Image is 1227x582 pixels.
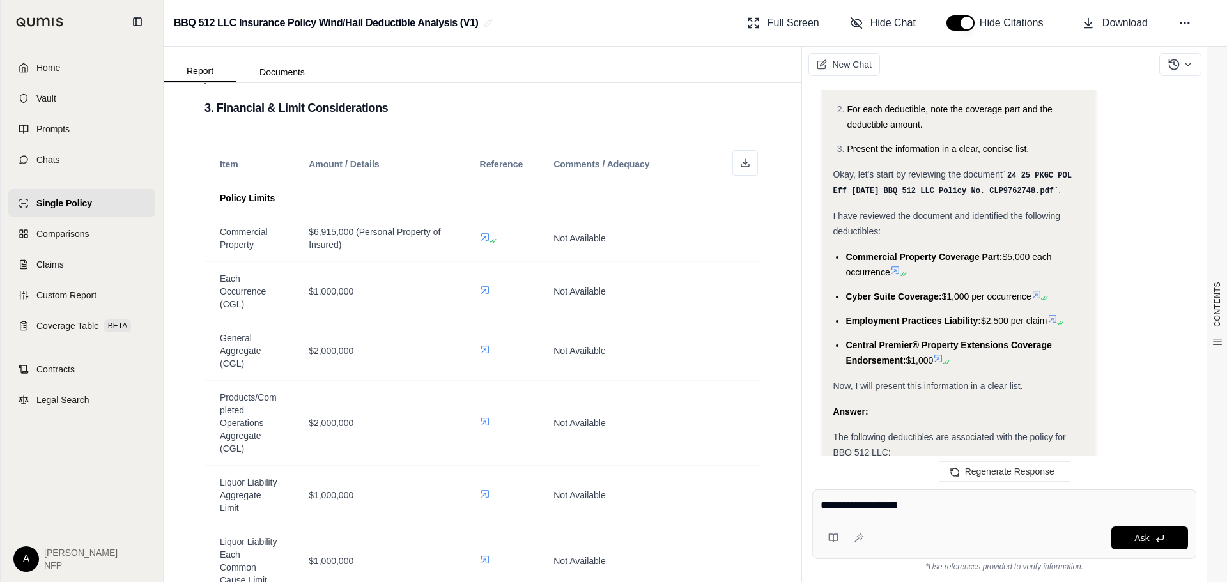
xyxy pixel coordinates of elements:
[942,291,1031,302] span: $1,000 per occurrence
[309,418,353,428] span: $2,000,000
[220,159,238,169] span: Item
[847,104,1052,130] span: For each deductible, note the coverage part and the deductible amount.
[220,333,261,369] span: General Aggregate (CGL)
[553,418,605,428] span: Not Available
[174,11,478,34] h2: BBQ 512 LLC Insurance Policy Wind/Hail Deductible Analysis (V1)
[164,61,236,82] button: Report
[36,92,56,105] span: Vault
[845,316,981,326] span: Employment Practices Liability:
[204,73,208,84] span: }
[808,53,879,76] button: New Chat
[8,54,155,82] a: Home
[833,381,1022,391] span: Now, I will present this information in a clear list.
[8,84,155,112] a: Vault
[309,227,440,250] span: $6,915,000 (Personal Property of Insured)
[36,227,89,240] span: Comparisons
[127,11,148,32] button: Collapse sidebar
[981,316,1047,326] span: $2,500 per claim
[1134,533,1149,543] span: Ask
[812,559,1196,572] div: *Use references provided to verify information.
[1077,10,1153,36] button: Download
[8,146,155,174] a: Chats
[939,461,1070,482] button: Regenerate Response
[768,15,819,31] span: Full Screen
[220,477,277,513] span: Liquor Liability Aggregate Limit
[16,17,64,27] img: Qumis Logo
[742,10,824,36] button: Full Screen
[36,363,75,376] span: Contracts
[553,286,605,296] span: Not Available
[309,346,353,356] span: $2,000,000
[8,355,155,383] a: Contracts
[8,386,155,414] a: Legal Search
[480,159,523,169] span: Reference
[220,227,268,250] span: Commercial Property
[13,546,39,572] div: A
[204,96,760,119] h3: 3. Financial & Limit Considerations
[1102,15,1148,31] span: Download
[8,189,155,217] a: Single Policy
[833,169,1002,180] span: Okay, let's start by reviewing the document
[36,123,70,135] span: Prompts
[847,144,1029,154] span: Present the information in a clear, concise list.
[832,58,871,71] span: New Chat
[36,197,92,210] span: Single Policy
[845,340,1051,365] span: Central Premier® Property Extensions Coverage Endorsement:
[870,15,916,31] span: Hide Chat
[236,62,328,82] button: Documents
[1058,185,1061,195] span: .
[309,556,353,566] span: $1,000,000
[220,193,275,203] span: Policy Limits
[8,115,155,143] a: Prompts
[104,319,131,332] span: BETA
[8,312,155,340] a: Coverage TableBETA
[845,252,1051,277] span: $5,000 each occurrence
[1111,526,1188,549] button: Ask
[309,159,379,169] span: Amount / Details
[8,220,155,248] a: Comparisons
[36,289,96,302] span: Custom Report
[44,546,118,559] span: [PERSON_NAME]
[309,490,353,500] span: $1,000,000
[833,432,1065,457] span: The following deductibles are associated with the policy for BBQ 512 LLC:
[553,159,649,169] span: Comments / Adequacy
[553,233,605,243] span: Not Available
[220,392,277,454] span: Products/Completed Operations Aggregate (CGL)
[845,10,921,36] button: Hide Chat
[8,250,155,279] a: Claims
[553,346,605,356] span: Not Available
[845,291,941,302] span: Cyber Suite Coverage:
[980,15,1051,31] span: Hide Citations
[833,211,1060,236] span: I have reviewed the document and identified the following deductibles:
[1212,282,1223,327] span: CONTENTS
[845,252,1002,262] span: Commercial Property Coverage Part:
[847,64,1079,90] span: and identify all deductibles.
[36,394,89,406] span: Legal Search
[36,258,64,271] span: Claims
[965,466,1054,477] span: Regenerate Response
[906,355,934,365] span: $1,000
[36,319,99,332] span: Coverage Table
[220,273,266,309] span: Each Occurrence (CGL)
[44,559,118,572] span: NFP
[36,61,60,74] span: Home
[553,556,605,566] span: Not Available
[833,406,868,417] strong: Answer:
[732,150,758,176] button: Download as Excel
[309,286,353,296] span: $1,000,000
[553,490,605,500] span: Not Available
[36,153,60,166] span: Chats
[8,281,155,309] a: Custom Report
